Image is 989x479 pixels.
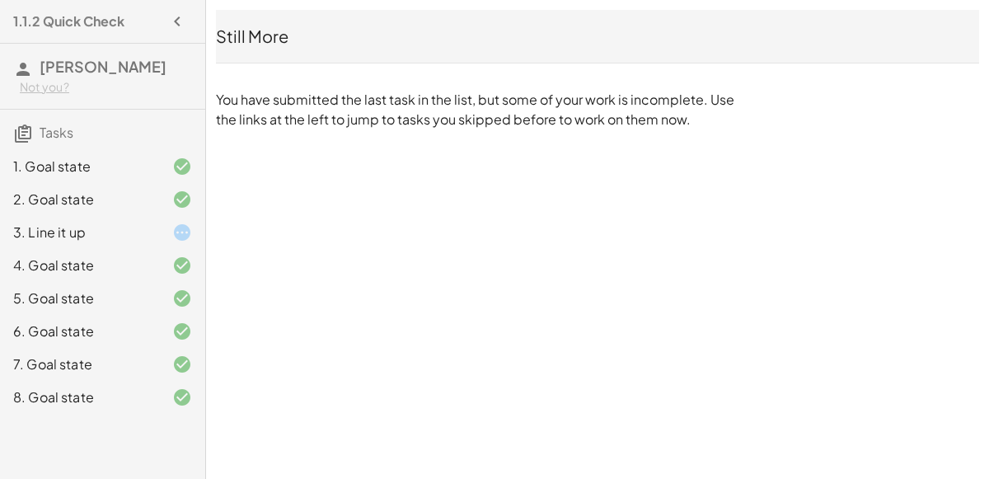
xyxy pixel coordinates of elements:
div: 5. Goal state [13,289,146,308]
div: 4. Goal state [13,256,146,275]
div: 1. Goal state [13,157,146,176]
i: Task started. [172,223,192,242]
p: You have submitted the last task in the list, but some of your work is incomplete. Use the links ... [216,90,752,129]
h4: 1.1.2 Quick Check [13,12,124,31]
i: Task finished and correct. [172,190,192,209]
div: 7. Goal state [13,355,146,374]
i: Task finished and correct. [172,322,192,341]
div: Still More [216,25,979,48]
div: 2. Goal state [13,190,146,209]
i: Task finished and correct. [172,157,192,176]
i: Task finished and correct. [172,355,192,374]
i: Task finished and correct. [172,387,192,407]
i: Task finished and correct. [172,256,192,275]
div: 8. Goal state [13,387,146,407]
span: [PERSON_NAME] [40,57,166,76]
i: Task finished and correct. [172,289,192,308]
div: 3. Line it up [13,223,146,242]
span: Tasks [40,124,73,141]
div: 6. Goal state [13,322,146,341]
div: Not you? [20,79,192,96]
